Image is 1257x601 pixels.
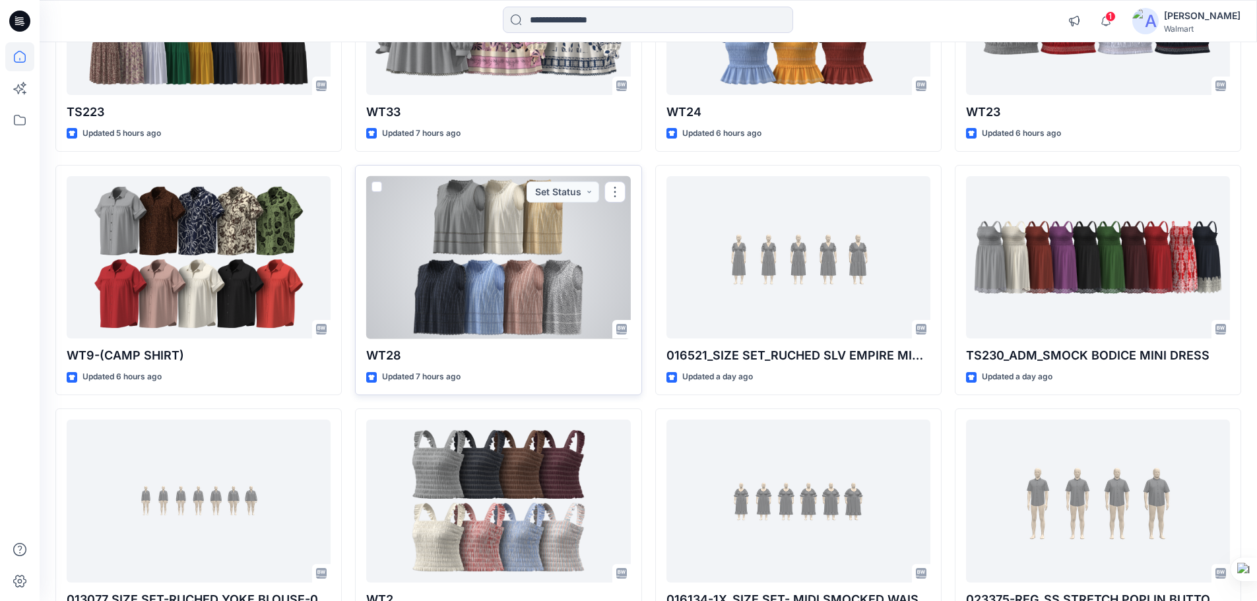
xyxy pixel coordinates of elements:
p: Updated a day ago [982,370,1052,384]
a: 023375-REG_SS STRETCH POPLIN BUTTON DOWN-20-08-25 [966,420,1230,583]
a: TS230_ADM_SMOCK BODICE MINI DRESS [966,176,1230,339]
img: avatar [1132,8,1159,34]
div: Walmart [1164,24,1241,34]
a: 016134-1X_SIZE SET- MIDI SMOCKED WAIST DRESS -(18-07-25) [666,420,930,583]
p: WT24 [666,103,930,121]
p: Updated 6 hours ago [982,127,1061,141]
a: 016521_SIZE SET_RUCHED SLV EMPIRE MIDI DRESS (26-07-25) [666,176,930,339]
p: TS223 [67,103,331,121]
p: TS230_ADM_SMOCK BODICE MINI DRESS [966,346,1230,365]
a: WT28 [366,176,630,339]
p: Updated a day ago [682,370,753,384]
p: WT9-(CAMP SHIRT) [67,346,331,365]
p: Updated 6 hours ago [682,127,761,141]
span: 1 [1105,11,1116,22]
p: Updated 7 hours ago [382,127,461,141]
p: WT28 [366,346,630,365]
p: Updated 7 hours ago [382,370,461,384]
a: WT9-(CAMP SHIRT) [67,176,331,339]
a: 013077_SIZE SET-RUCHED YOKE BLOUSE-07-04-2025 [67,420,331,583]
p: Updated 5 hours ago [82,127,161,141]
p: WT23 [966,103,1230,121]
a: WT2 [366,420,630,583]
div: [PERSON_NAME] [1164,8,1241,24]
p: Updated 6 hours ago [82,370,162,384]
p: WT33 [366,103,630,121]
p: 016521_SIZE SET_RUCHED SLV EMPIRE MIDI DRESS ([DATE]) [666,346,930,365]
